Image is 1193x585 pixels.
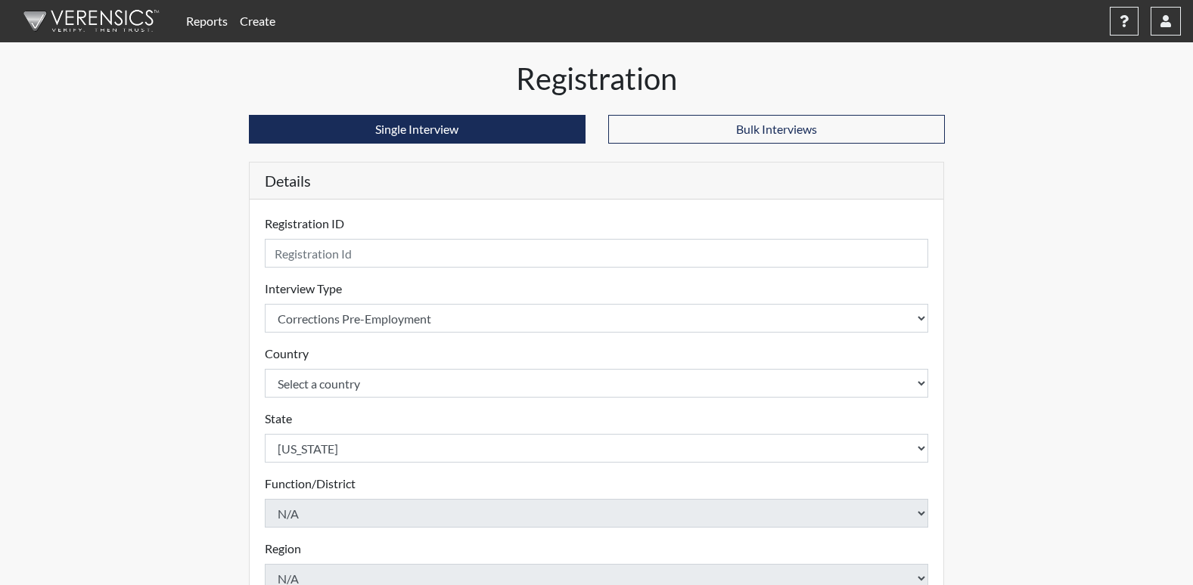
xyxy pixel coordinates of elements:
label: Interview Type [265,280,342,298]
a: Create [234,6,281,36]
label: Function/District [265,475,356,493]
label: Region [265,540,301,558]
h1: Registration [249,60,945,97]
button: Single Interview [249,115,586,144]
button: Bulk Interviews [608,115,945,144]
h5: Details [250,162,944,200]
label: State [265,410,292,428]
a: Reports [180,6,234,36]
label: Registration ID [265,215,344,233]
input: Insert a Registration ID, which needs to be a unique alphanumeric value for each interviewee [265,239,929,268]
label: Country [265,345,309,363]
